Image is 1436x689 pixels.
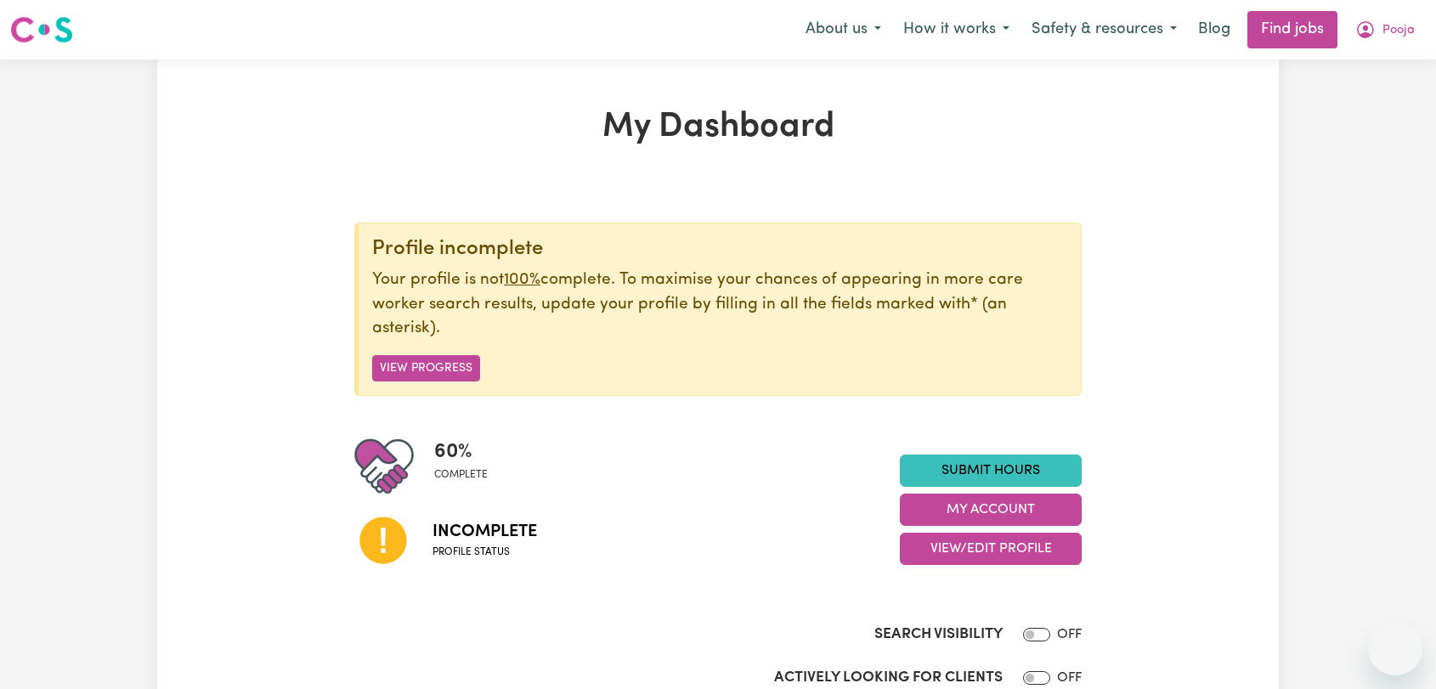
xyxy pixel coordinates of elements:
button: View/Edit Profile [900,533,1082,565]
a: Careseekers logo [10,10,73,49]
span: 60 % [434,437,488,467]
button: My Account [900,494,1082,526]
button: View Progress [372,355,480,381]
a: Find jobs [1247,11,1337,48]
span: OFF [1057,671,1082,685]
iframe: Button to launch messaging window [1368,621,1422,675]
span: complete [434,467,488,483]
label: Actively Looking for Clients [774,667,1003,689]
button: About us [794,12,892,48]
button: How it works [892,12,1020,48]
u: 100% [504,272,540,288]
div: Profile completeness: 60% [434,437,501,496]
div: Profile incomplete [372,237,1067,262]
h1: My Dashboard [354,107,1082,148]
span: Profile status [432,545,537,560]
img: Careseekers logo [10,14,73,45]
button: My Account [1344,12,1426,48]
span: Incomplete [432,519,537,545]
a: Submit Hours [900,455,1082,487]
span: OFF [1057,628,1082,641]
p: Your profile is not complete. To maximise your chances of appearing in more care worker search re... [372,268,1067,342]
button: Safety & resources [1020,12,1188,48]
span: Pooja [1382,21,1415,40]
label: Search Visibility [874,624,1003,646]
a: Blog [1188,11,1241,48]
